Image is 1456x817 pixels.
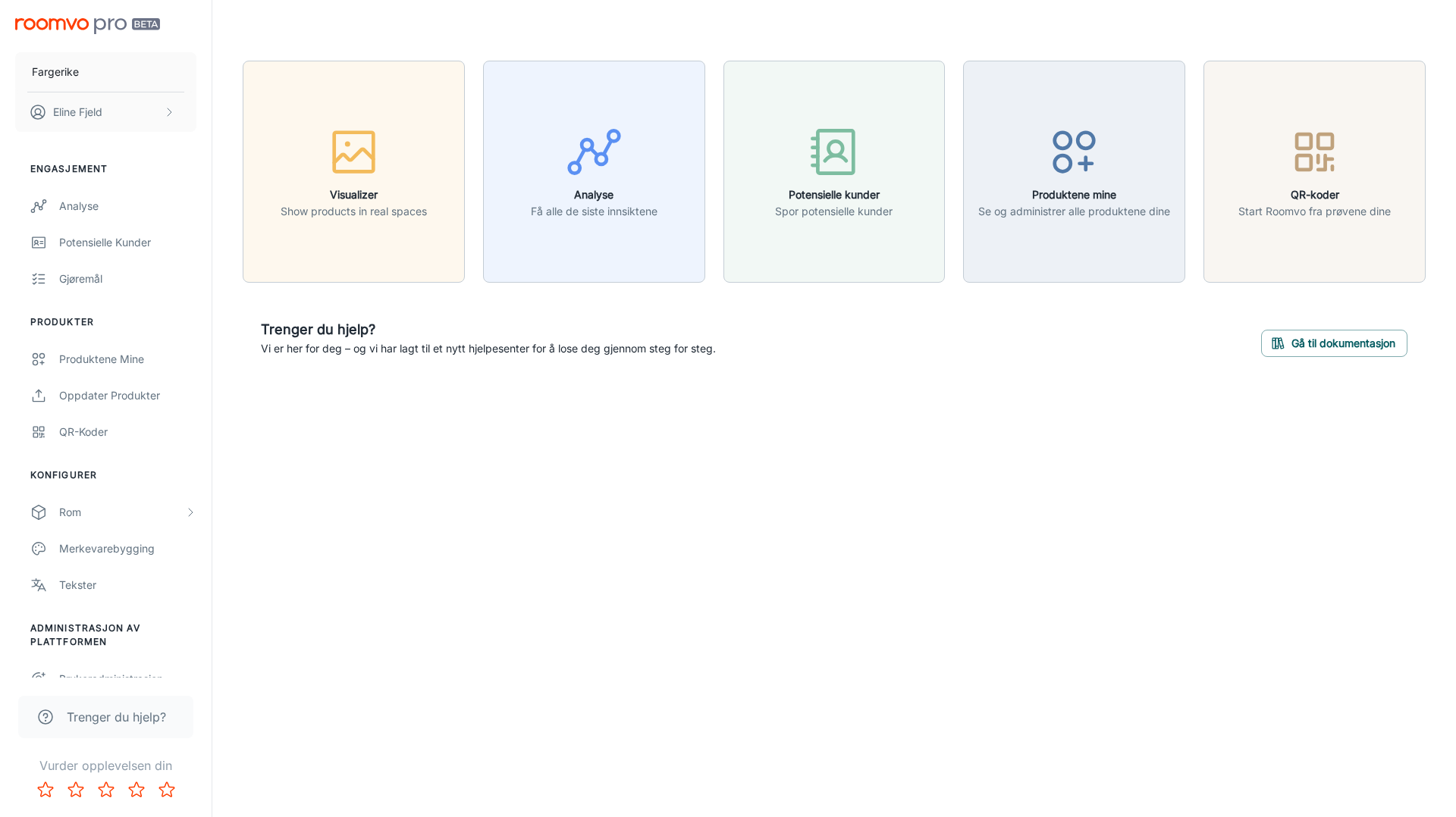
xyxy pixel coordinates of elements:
p: Start Roomvo fra prøvene dine [1238,203,1391,220]
h6: QR-koder [1238,186,1391,203]
button: Produktene mineSe og administrer alle produktene dine [963,61,1185,283]
h6: Visualizer [281,186,427,203]
img: Roomvo PRO Beta [15,18,160,34]
div: QR-koder [59,424,196,440]
a: AnalyseFå alle de siste innsiktene [483,163,705,178]
a: Produktene mineSe og administrer alle produktene dine [963,163,1185,178]
p: Vi er her for deg – og vi har lagt til et nytt hjelpesenter for å lose deg gjennom steg for steg. [261,340,716,357]
div: Gjøremål [59,271,196,287]
h6: Produktene mine [978,186,1170,203]
div: Produktene mine [59,351,196,368]
p: Spor potensielle kunder [775,203,893,220]
p: Fargerike [32,64,79,80]
a: Potensielle kunderSpor potensielle kunder [723,163,946,178]
div: Oppdater produkter [59,387,196,404]
div: Analyse [59,198,196,214]
button: Eline Fjeld [15,92,196,132]
h6: Analyse [531,186,657,203]
a: Gå til dokumentasjon [1261,334,1407,349]
button: QR-koderStart Roomvo fra prøvene dine [1203,61,1426,283]
button: Potensielle kunderSpor potensielle kunder [723,61,946,283]
button: AnalyseFå alle de siste innsiktene [483,61,705,283]
p: Eline Fjeld [53,104,102,121]
button: Gå til dokumentasjon [1261,330,1407,357]
a: QR-koderStart Roomvo fra prøvene dine [1203,163,1426,178]
button: Fargerike [15,52,196,92]
p: Se og administrer alle produktene dine [978,203,1170,220]
div: Potensielle kunder [59,234,196,251]
h6: Trenger du hjelp? [261,319,716,340]
p: Få alle de siste innsiktene [531,203,657,220]
p: Show products in real spaces [281,203,427,220]
h6: Potensielle kunder [775,186,893,203]
button: VisualizerShow products in real spaces [243,61,465,283]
